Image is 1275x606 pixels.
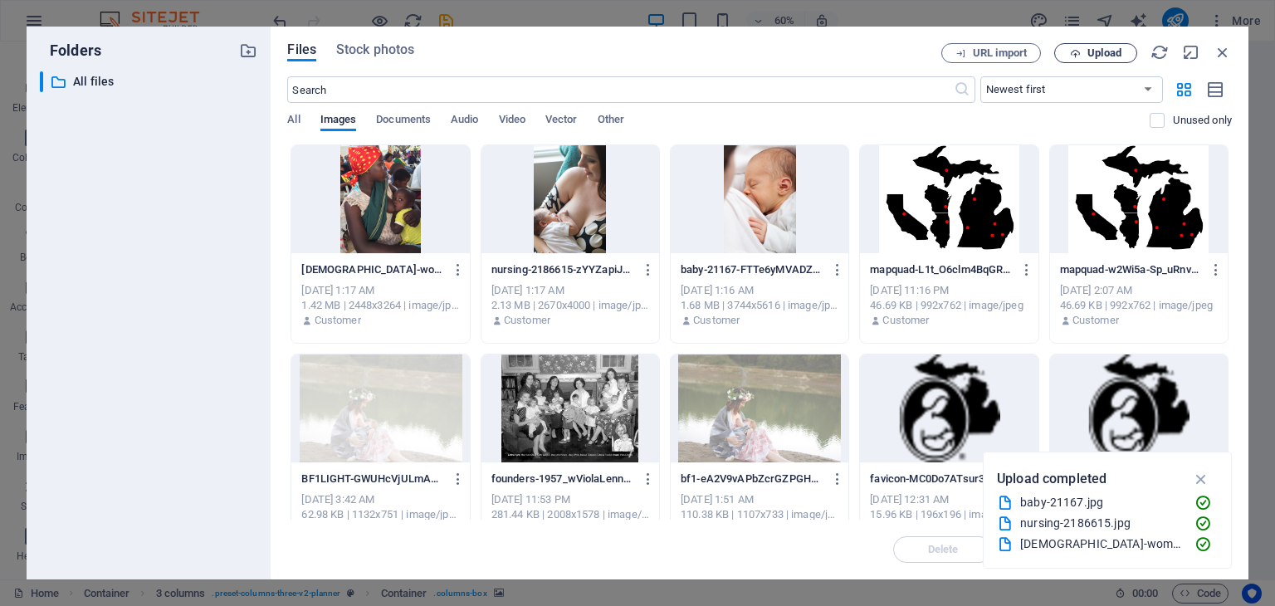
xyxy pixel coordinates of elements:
p: All files [73,72,227,91]
p: african-woman-852546-0BX2qbzIdB4hlTCD7LoFzQ.jpg [301,262,444,277]
div: 281.44 KB | 2008x1578 | image/jpeg [491,507,649,522]
div: 2.13 MB | 2670x4000 | image/jpeg [491,298,649,313]
p: nursing-2186615-zYYZapiJOMINBLIEGEzORw.jpg [491,262,634,277]
span: Documents [376,110,431,133]
div: ​ [40,71,43,92]
button: URL import [941,43,1041,63]
div: [DATE] 11:16 PM [870,283,1028,298]
button: Upload [1054,43,1137,63]
span: Audio [451,110,478,133]
div: 15.96 KB | 196x196 | image/png [870,507,1028,522]
span: Images [320,110,357,133]
i: Close [1214,43,1232,61]
span: URL import [973,48,1027,58]
p: baby-21167-FTTe6yMVADZF_DyihEaD0w.jpg [681,262,823,277]
div: baby-21167.jpg [1020,493,1181,512]
div: [DATE] 1:17 AM [491,283,649,298]
div: [DATE] 2:07 AM [1060,283,1218,298]
p: Customer [693,313,740,328]
i: Minimize [1182,43,1200,61]
i: Create new folder [239,42,257,60]
p: Folders [40,40,101,61]
div: 46.69 KB | 992x762 | image/jpeg [1060,298,1218,313]
p: founders-1957_wViolaLennon-5qJHR7hBqzzNqwXXl7Fbig.jpg [491,472,634,486]
span: Vector [545,110,578,133]
span: Stock photos [336,40,414,60]
p: Customer [882,313,929,328]
div: nursing-2186615.jpg [1020,514,1181,533]
div: 110.38 KB | 1107x733 | image/jpeg [681,507,838,522]
input: Search [287,76,953,103]
span: Video [499,110,525,133]
p: BF1LIGHT-GWUHcVjULmAEZIuBU1YtKA.jpg [301,472,444,486]
p: Upload completed [997,468,1106,490]
div: 46.69 KB | 992x762 | image/jpeg [870,298,1028,313]
span: All [287,110,300,133]
p: Customer [315,313,361,328]
i: Reload [1150,43,1169,61]
span: Other [598,110,624,133]
div: [DATE] 1:17 AM [301,283,459,298]
p: bf1-eA2V9vAPbZcrGZPGHJ1BZQ.jpg [681,472,823,486]
div: 62.98 KB | 1132x751 | image/jpeg [301,507,459,522]
div: [DATE] 1:16 AM [681,283,838,298]
div: [DATE] 12:31 AM [870,492,1028,507]
div: 1.42 MB | 2448x3264 | image/jpeg [301,298,459,313]
p: favicon-MC0Do7ATsur3lZhqEZXhaA-F-xdJJ2tSszEfJSeint3Tw.png [870,472,1013,486]
div: [DATE] 3:42 AM [301,492,459,507]
div: [DATE] 1:51 AM [681,492,838,507]
span: Upload [1087,48,1121,58]
span: Files [287,40,316,60]
div: 1.68 MB | 3744x5616 | image/jpeg [681,298,838,313]
p: mapquad-L1t_O6clm4BqGRUf0LHYng.jpg [870,262,1013,277]
p: Displays only files that are not in use on the website. Files added during this session can still... [1173,113,1232,128]
p: Customer [504,313,550,328]
p: mapquad-w2Wi5a-Sp_uRnvu9-gop_A.jpg [1060,262,1203,277]
div: [DEMOGRAPHIC_DATA]-woman-852546.jpg [1020,535,1181,554]
p: Customer [1072,313,1119,328]
div: [DATE] 11:53 PM [491,492,649,507]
